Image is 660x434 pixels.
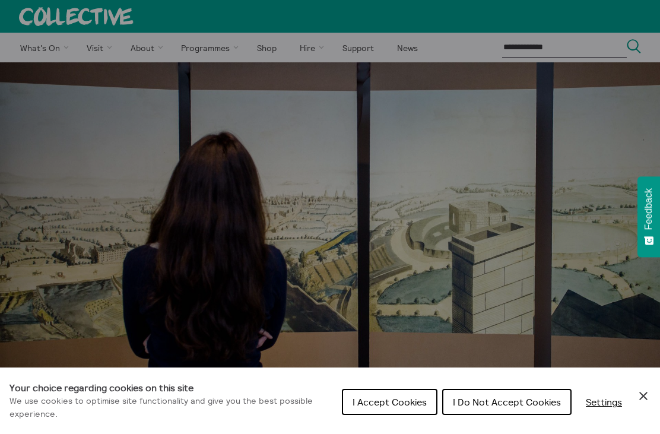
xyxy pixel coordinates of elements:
[342,389,437,415] button: I Accept Cookies
[637,176,660,257] button: Feedback - Show survey
[643,188,654,230] span: Feedback
[442,389,572,415] button: I Do Not Accept Cookies
[453,396,561,408] span: I Do Not Accept Cookies
[9,395,332,420] p: We use cookies to optimise site functionality and give you the best possible experience.
[9,381,332,395] h1: Your choice regarding cookies on this site
[353,396,427,408] span: I Accept Cookies
[576,390,632,414] button: Settings
[586,396,622,408] span: Settings
[636,389,651,403] button: Close Cookie Control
